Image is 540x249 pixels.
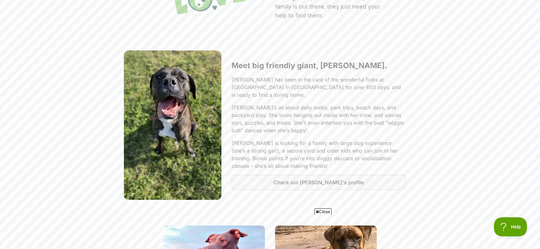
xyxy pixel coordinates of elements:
[232,139,406,170] p: [PERSON_NAME] is looking for a family with large dog experience (she’s a strong gal!)⁠, a secure ...
[232,61,406,71] h3: Meet big friendly giant, [PERSON_NAME].
[232,175,406,190] a: Check out [PERSON_NAME]'s profile
[273,179,364,186] span: Check out [PERSON_NAME]'s profile
[116,217,424,246] iframe: Advertisement
[232,104,406,134] p: [PERSON_NAME]’s all about daily walks, park trips, beach days, and backyard play⁠. She loves hang...
[314,208,332,215] span: Close
[232,76,406,99] p: [PERSON_NAME] has been in the care of the wonderful folks at [GEOGRAPHIC_DATA] in [GEOGRAPHIC_DAT...
[494,217,527,236] iframe: Help Scout Beacon - Open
